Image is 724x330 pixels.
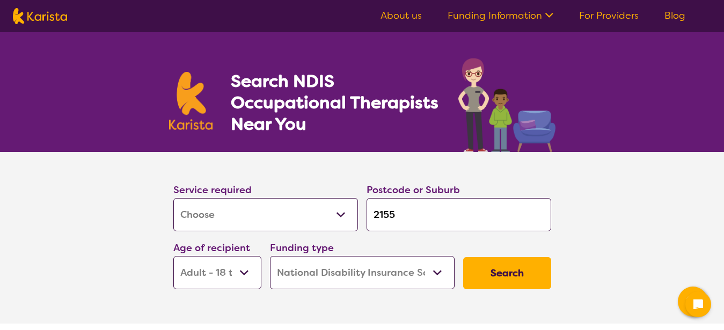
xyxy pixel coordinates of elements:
[678,287,708,317] button: Channel Menu
[173,184,252,196] label: Service required
[463,257,551,289] button: Search
[13,8,67,24] img: Karista logo
[579,9,639,22] a: For Providers
[231,70,440,135] h1: Search NDIS Occupational Therapists Near You
[173,241,250,254] label: Age of recipient
[664,9,685,22] a: Blog
[381,9,422,22] a: About us
[270,241,334,254] label: Funding type
[169,72,213,130] img: Karista logo
[367,198,551,231] input: Type
[367,184,460,196] label: Postcode or Suburb
[458,58,555,152] img: occupational-therapy
[448,9,553,22] a: Funding Information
